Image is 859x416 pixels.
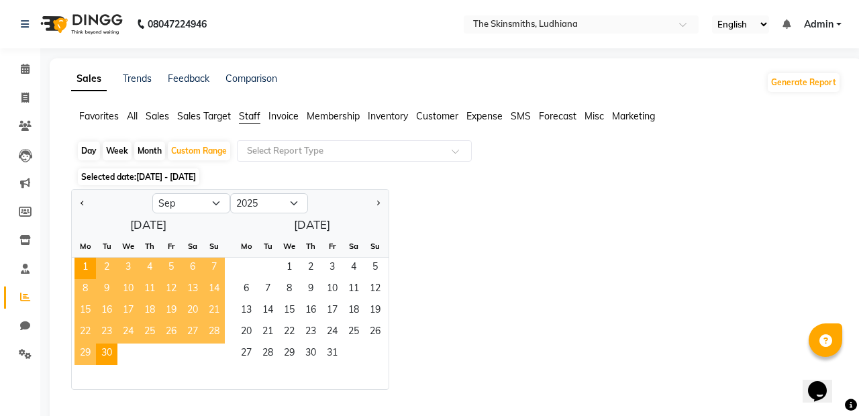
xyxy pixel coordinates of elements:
button: Generate Report [768,73,840,92]
span: 11 [343,279,364,301]
span: 15 [279,301,300,322]
div: Tuesday, October 7, 2025 [257,279,279,301]
span: 10 [117,279,139,301]
div: Monday, September 22, 2025 [74,322,96,344]
div: Th [300,236,321,257]
span: 29 [279,344,300,365]
select: Select year [230,193,308,213]
span: 13 [236,301,257,322]
span: 14 [257,301,279,322]
div: Saturday, October 18, 2025 [343,301,364,322]
span: 8 [279,279,300,301]
iframe: chat widget [803,362,846,403]
span: 16 [96,301,117,322]
div: Sunday, September 14, 2025 [203,279,225,301]
span: 16 [300,301,321,322]
div: Wednesday, October 1, 2025 [279,258,300,279]
div: Wednesday, October 15, 2025 [279,301,300,322]
div: Wednesday, September 10, 2025 [117,279,139,301]
div: We [117,236,139,257]
div: Thursday, September 4, 2025 [139,258,160,279]
span: 22 [279,322,300,344]
div: Wednesday, October 8, 2025 [279,279,300,301]
span: Customer [416,110,458,122]
div: Friday, October 10, 2025 [321,279,343,301]
div: Custom Range [168,142,230,160]
span: 30 [96,344,117,365]
div: Friday, October 17, 2025 [321,301,343,322]
div: Saturday, September 6, 2025 [182,258,203,279]
span: 12 [364,279,386,301]
span: 19 [364,301,386,322]
div: Thursday, October 16, 2025 [300,301,321,322]
span: Staff [239,110,260,122]
div: Friday, September 5, 2025 [160,258,182,279]
span: 26 [364,322,386,344]
a: Sales [71,67,107,91]
span: 4 [343,258,364,279]
span: 22 [74,322,96,344]
div: Saturday, October 11, 2025 [343,279,364,301]
span: 20 [182,301,203,322]
div: Saturday, September 20, 2025 [182,301,203,322]
div: Saturday, October 4, 2025 [343,258,364,279]
div: Thursday, October 23, 2025 [300,322,321,344]
span: Selected date: [78,168,199,185]
span: 31 [321,344,343,365]
div: Saturday, October 25, 2025 [343,322,364,344]
span: Invoice [268,110,299,122]
span: Expense [466,110,503,122]
img: logo [34,5,126,43]
span: 5 [364,258,386,279]
span: 2 [300,258,321,279]
div: Su [203,236,225,257]
a: Comparison [225,72,277,85]
div: Sunday, October 19, 2025 [364,301,386,322]
div: Saturday, September 13, 2025 [182,279,203,301]
span: 9 [300,279,321,301]
div: Wednesday, September 17, 2025 [117,301,139,322]
div: Thursday, September 25, 2025 [139,322,160,344]
div: Sunday, October 5, 2025 [364,258,386,279]
div: Friday, October 31, 2025 [321,344,343,365]
span: 7 [257,279,279,301]
div: Monday, September 29, 2025 [74,344,96,365]
div: Day [78,142,100,160]
span: 6 [236,279,257,301]
span: 21 [257,322,279,344]
div: Thursday, October 30, 2025 [300,344,321,365]
div: Friday, September 26, 2025 [160,322,182,344]
span: Favorites [79,110,119,122]
div: Sunday, September 28, 2025 [203,322,225,344]
div: Friday, September 12, 2025 [160,279,182,301]
div: Sa [343,236,364,257]
span: 1 [279,258,300,279]
select: Select month [152,193,230,213]
span: 4 [139,258,160,279]
div: Monday, September 1, 2025 [74,258,96,279]
span: 24 [321,322,343,344]
span: 26 [160,322,182,344]
div: Tuesday, October 21, 2025 [257,322,279,344]
span: 28 [257,344,279,365]
div: Tuesday, October 28, 2025 [257,344,279,365]
span: 28 [203,322,225,344]
div: Th [139,236,160,257]
div: Sunday, September 21, 2025 [203,301,225,322]
div: Sa [182,236,203,257]
div: Saturday, September 27, 2025 [182,322,203,344]
span: SMS [511,110,531,122]
div: Tuesday, September 30, 2025 [96,344,117,365]
div: Sunday, September 7, 2025 [203,258,225,279]
span: 9 [96,279,117,301]
div: Mo [74,236,96,257]
div: Tu [96,236,117,257]
div: Month [134,142,165,160]
div: Friday, October 3, 2025 [321,258,343,279]
span: All [127,110,138,122]
span: 11 [139,279,160,301]
div: Friday, October 24, 2025 [321,322,343,344]
span: 17 [117,301,139,322]
div: Tuesday, September 2, 2025 [96,258,117,279]
b: 08047224946 [148,5,207,43]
